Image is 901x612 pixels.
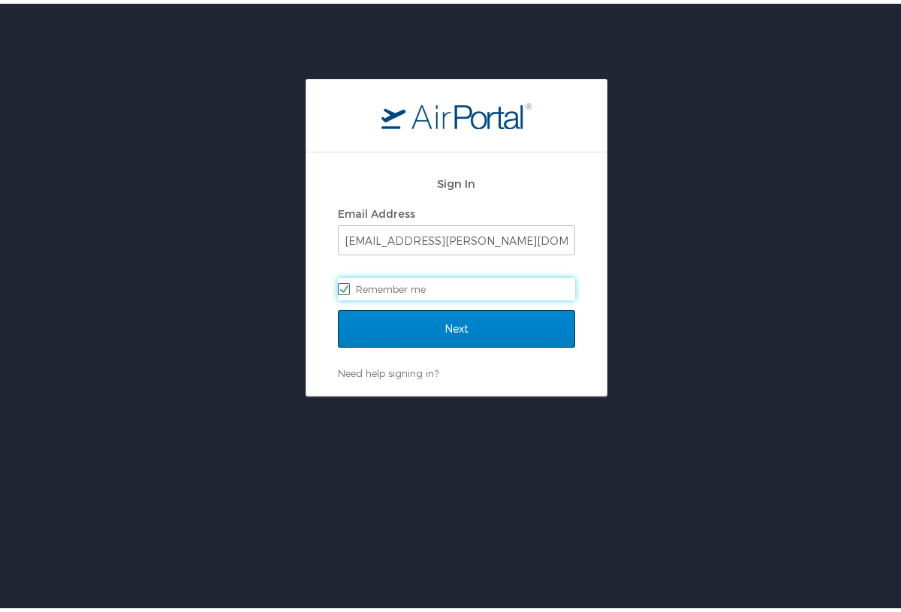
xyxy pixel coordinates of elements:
input: Next [338,306,575,344]
h2: Sign In [338,171,575,188]
img: logo [381,98,532,125]
label: Remember me [338,274,575,297]
a: Need help signing in? [338,363,438,375]
label: Email Address [338,203,415,216]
